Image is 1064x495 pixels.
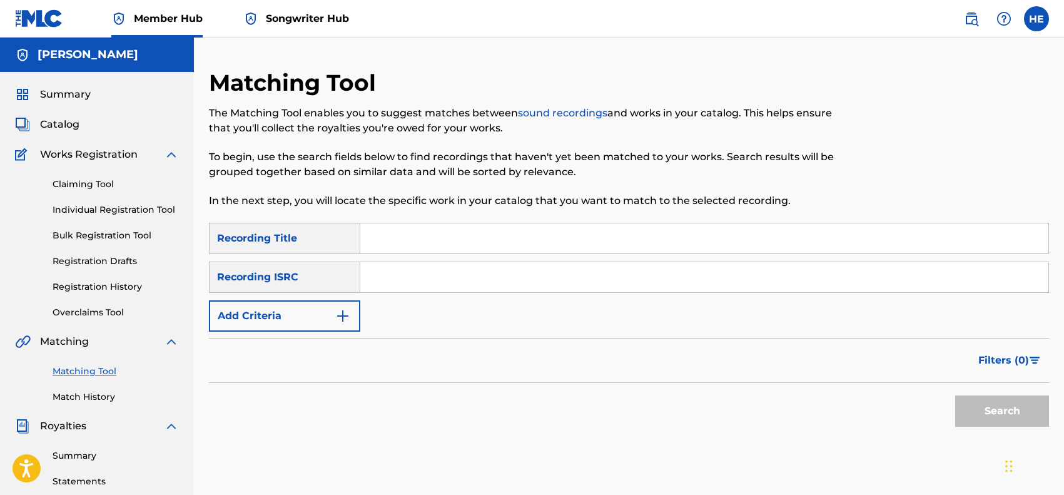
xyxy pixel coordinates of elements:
button: Filters (0) [971,345,1049,376]
a: Registration History [53,280,179,293]
a: Claiming Tool [53,178,179,191]
img: expand [164,419,179,434]
span: Matching [40,334,89,349]
img: Top Rightsholder [243,11,258,26]
img: search [964,11,979,26]
a: Public Search [959,6,984,31]
div: User Menu [1024,6,1049,31]
iframe: Chat Widget [1001,435,1064,495]
img: 9d2ae6d4665cec9f34b9.svg [335,309,350,324]
iframe: Resource Center [1029,315,1064,416]
a: Matching Tool [53,365,179,378]
img: Summary [15,87,30,102]
span: Summary [40,87,91,102]
div: Drag [1005,447,1013,485]
span: Catalog [40,117,79,132]
img: expand [164,334,179,349]
a: Individual Registration Tool [53,203,179,217]
h2: Matching Tool [209,69,382,97]
a: Statements [53,475,179,488]
img: Catalog [15,117,30,132]
img: Accounts [15,48,30,63]
div: Help [991,6,1016,31]
img: Works Registration [15,147,31,162]
a: Registration Drafts [53,255,179,268]
a: Match History [53,390,179,404]
img: MLC Logo [15,9,63,28]
a: Bulk Registration Tool [53,229,179,242]
a: CatalogCatalog [15,117,79,132]
p: In the next step, you will locate the specific work in your catalog that you want to match to the... [209,193,856,208]
img: expand [164,147,179,162]
span: Works Registration [40,147,138,162]
p: The Matching Tool enables you to suggest matches between and works in your catalog. This helps en... [209,106,856,136]
img: help [996,11,1011,26]
h5: Vince Creed [38,48,138,62]
p: To begin, use the search fields below to find recordings that haven't yet been matched to your wo... [209,150,856,180]
img: Matching [15,334,31,349]
a: SummarySummary [15,87,91,102]
span: Filters ( 0 ) [978,353,1029,368]
span: Member Hub [134,11,203,26]
button: Add Criteria [209,300,360,332]
a: Overclaims Tool [53,306,179,319]
a: sound recordings [518,107,607,119]
img: Top Rightsholder [111,11,126,26]
span: Songwriter Hub [266,11,349,26]
a: Summary [53,449,179,462]
form: Search Form [209,223,1049,433]
span: Royalties [40,419,86,434]
img: Royalties [15,419,30,434]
